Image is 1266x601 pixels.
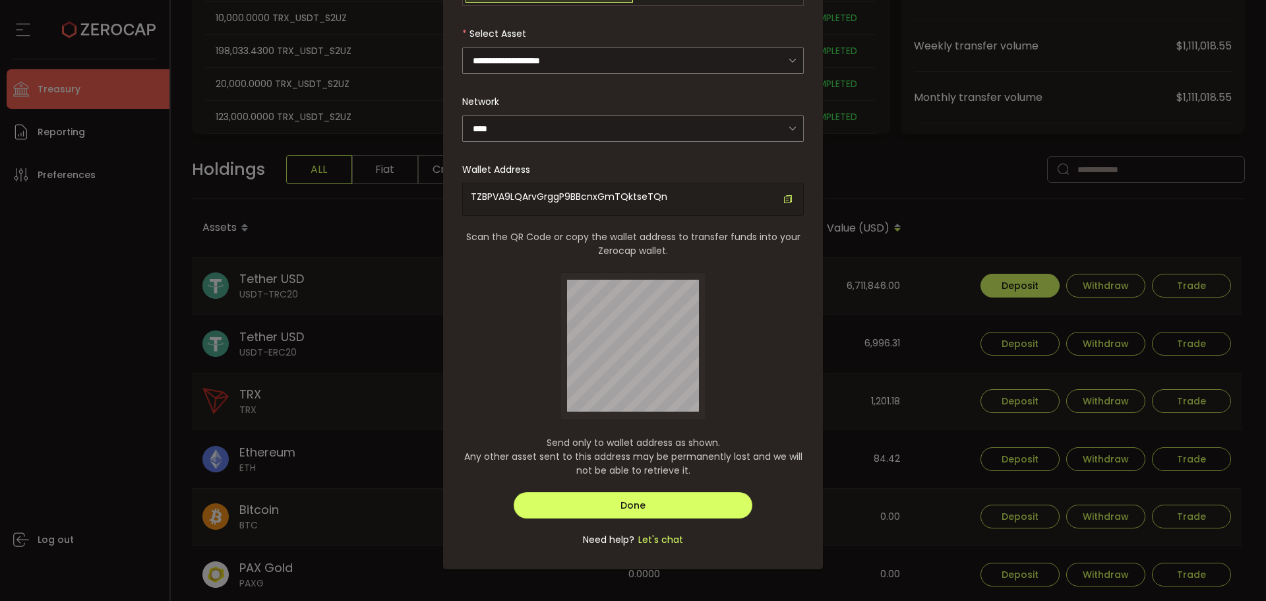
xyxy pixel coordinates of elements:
label: Select Asset [462,27,526,40]
label: Network [462,95,499,108]
span: Let's chat [634,533,683,547]
button: Done [514,492,753,519]
span: Need help? [583,533,634,547]
span: TZBPVA9LQArvGrggP9BBcnxGmTQktseTQn [471,190,667,203]
span: Send only to wallet address as shown. [462,436,804,450]
span: Done [620,499,646,512]
label: Wallet Address [462,163,530,176]
span: Scan the QR Code or copy the wallet address to transfer funds into your Zerocap wallet. [462,230,804,258]
span: Any other asset sent to this address may be permanently lost and we will not be able to retrieve it. [462,450,804,478]
iframe: Chat Widget [1200,538,1266,601]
